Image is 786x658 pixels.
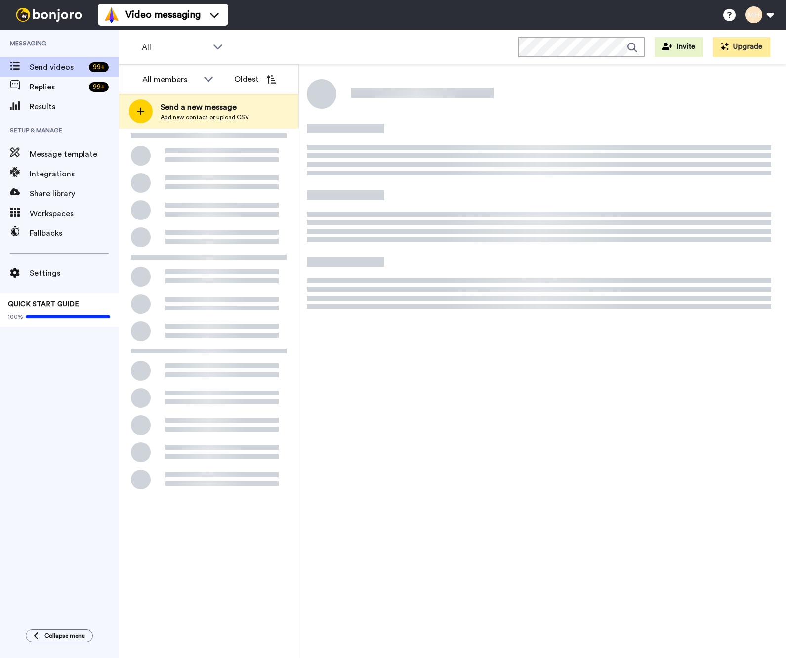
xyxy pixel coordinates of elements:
[30,188,119,200] span: Share library
[30,227,119,239] span: Fallbacks
[227,69,284,89] button: Oldest
[30,61,85,73] span: Send videos
[142,42,208,53] span: All
[44,632,85,640] span: Collapse menu
[30,81,85,93] span: Replies
[30,168,119,180] span: Integrations
[125,8,201,22] span: Video messaging
[655,37,703,57] button: Invite
[12,8,86,22] img: bj-logo-header-white.svg
[30,267,119,279] span: Settings
[713,37,770,57] button: Upgrade
[161,101,249,113] span: Send a new message
[8,301,79,307] span: QUICK START GUIDE
[8,313,23,321] span: 100%
[30,101,119,113] span: Results
[161,113,249,121] span: Add new contact or upload CSV
[30,208,119,219] span: Workspaces
[89,62,109,72] div: 99 +
[89,82,109,92] div: 99 +
[142,74,199,86] div: All members
[30,148,119,160] span: Message template
[26,629,93,642] button: Collapse menu
[104,7,120,23] img: vm-color.svg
